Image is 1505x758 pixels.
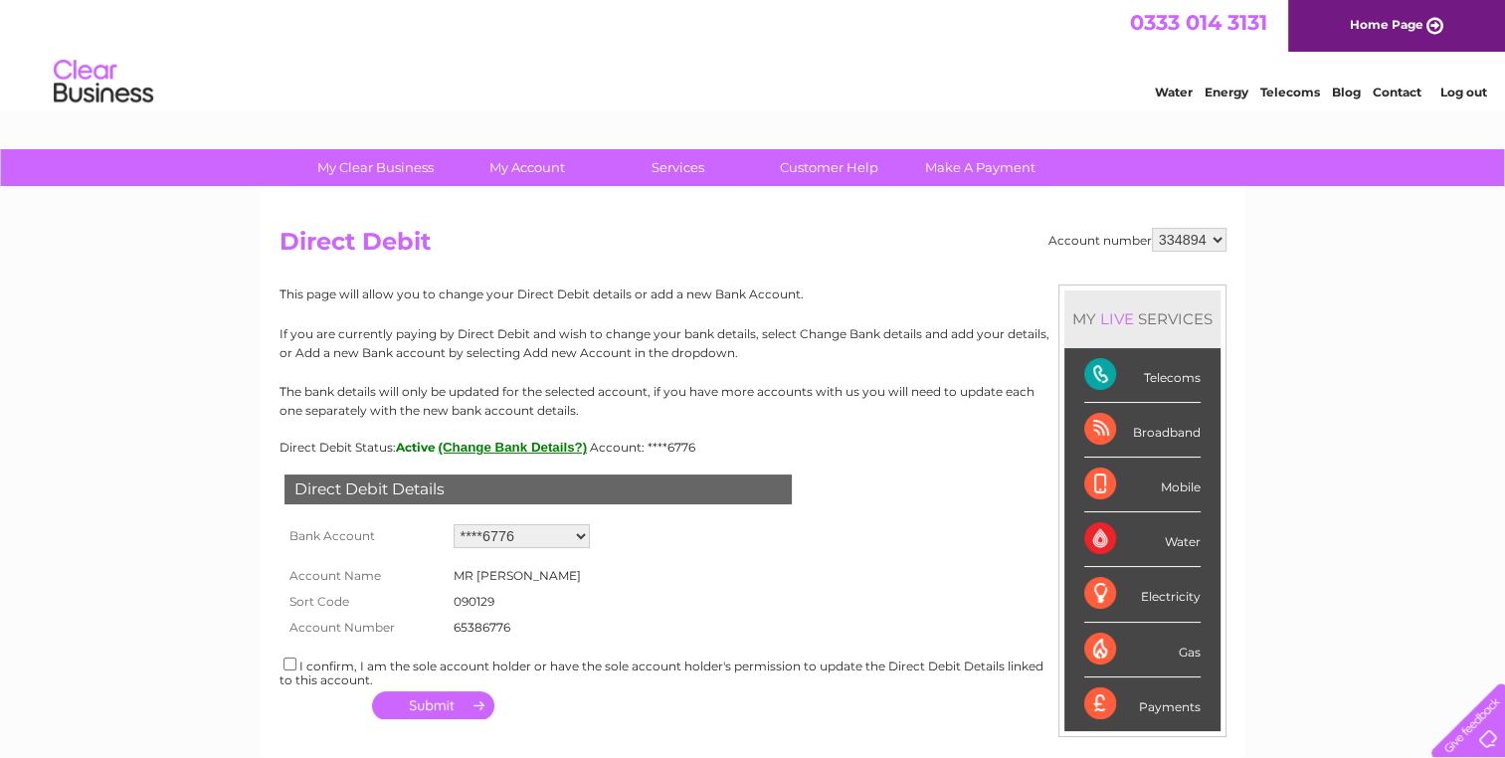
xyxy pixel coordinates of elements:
a: Energy [1205,85,1248,99]
div: I confirm, I am the sole account holder or have the sole account holder's permission to update th... [280,655,1226,687]
td: 65386776 [449,615,586,641]
div: MY SERVICES [1064,290,1221,347]
th: Sort Code [280,589,449,615]
div: Mobile [1084,458,1201,512]
a: Blog [1332,85,1361,99]
button: (Change Bank Details?) [439,440,588,455]
a: Telecoms [1260,85,1320,99]
span: Active [396,440,436,455]
p: The bank details will only be updated for the selected account, if you have more accounts with us... [280,382,1226,420]
a: Customer Help [747,149,911,186]
div: LIVE [1096,309,1138,328]
h2: Direct Debit [280,228,1226,266]
div: Electricity [1084,567,1201,622]
div: Telecoms [1084,348,1201,403]
div: Clear Business is a trading name of Verastar Limited (registered in [GEOGRAPHIC_DATA] No. 3667643... [283,11,1223,96]
div: Direct Debit Details [284,474,792,504]
div: Water [1084,512,1201,567]
div: Direct Debit Status: [280,440,1226,455]
div: Payments [1084,677,1201,731]
div: Account number [1048,228,1226,252]
a: 0333 014 3131 [1130,10,1267,35]
td: MR [PERSON_NAME] [449,563,586,589]
a: Services [596,149,760,186]
img: logo.png [53,52,154,112]
a: Contact [1373,85,1421,99]
p: If you are currently paying by Direct Debit and wish to change your bank details, select Change B... [280,324,1226,362]
th: Account Name [280,563,449,589]
a: My Account [445,149,609,186]
a: My Clear Business [293,149,458,186]
a: Make A Payment [898,149,1062,186]
div: Broadband [1084,403,1201,458]
p: This page will allow you to change your Direct Debit details or add a new Bank Account. [280,284,1226,303]
th: Bank Account [280,519,449,553]
th: Account Number [280,615,449,641]
div: Gas [1084,623,1201,677]
a: Log out [1439,85,1486,99]
a: Water [1155,85,1193,99]
td: 090129 [449,589,586,615]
